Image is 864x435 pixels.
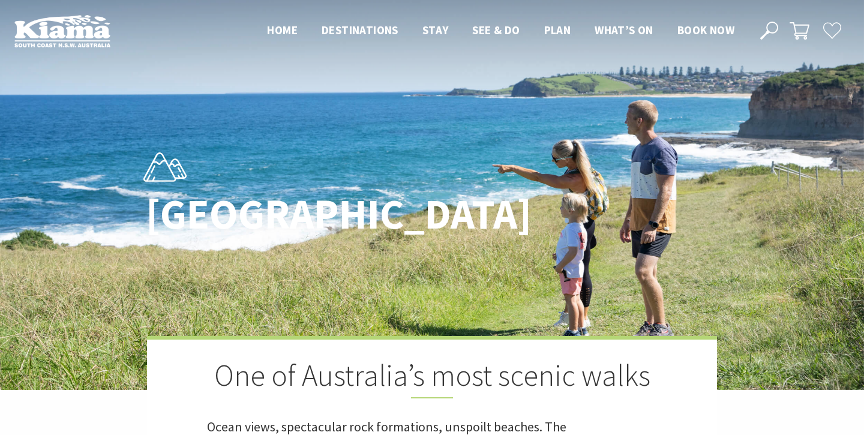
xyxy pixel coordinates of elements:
[255,21,746,41] nav: Main Menu
[544,23,571,37] span: Plan
[267,23,298,37] span: Home
[207,358,657,398] h2: One of Australia’s most scenic walks
[146,191,485,238] h1: [GEOGRAPHIC_DATA]
[422,23,449,37] span: Stay
[595,23,653,37] span: What’s On
[677,23,734,37] span: Book now
[322,23,398,37] span: Destinations
[14,14,110,47] img: Kiama Logo
[472,23,520,37] span: See & Do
